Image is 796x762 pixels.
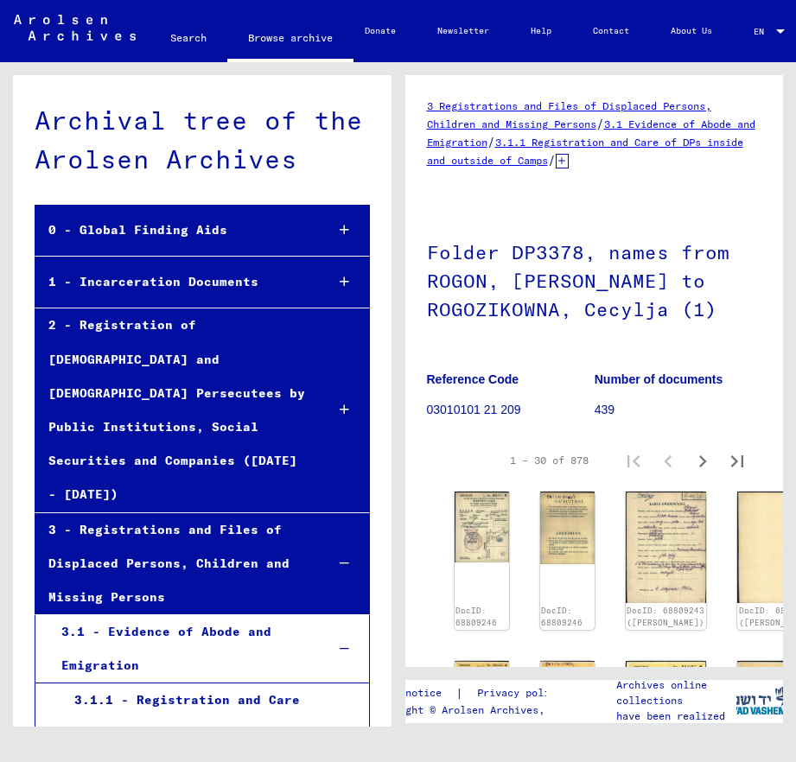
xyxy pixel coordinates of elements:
[455,492,509,562] img: 001.jpg
[35,308,311,511] div: 2 - Registration of [DEMOGRAPHIC_DATA] and [DEMOGRAPHIC_DATA] Persecutees by Public Institutions,...
[427,401,594,419] p: 03010101 21 209
[720,443,755,478] button: Last page
[344,10,417,52] a: Donate
[627,606,704,627] a: DocID: 68809243 ([PERSON_NAME])
[427,99,711,130] a: 3 Registrations and Files of Displaced Persons, Children and Missing Persons
[48,615,312,683] div: 3.1 - Evidence of Abode and Emigration
[510,10,572,52] a: Help
[417,10,510,52] a: Newsletter
[626,492,706,604] img: 001.jpg
[369,702,583,718] p: Copyright © Arolsen Archives, 2021
[510,453,589,468] div: 1 – 30 of 878
[596,116,604,131] span: /
[427,372,519,386] b: Reference Code
[728,679,793,722] img: yv_logo.png
[650,10,733,52] a: About Us
[651,443,685,478] button: Previous page
[35,213,311,247] div: 0 - Global Finding Aids
[540,661,595,733] img: 002.jpg
[463,684,583,702] a: Privacy policy
[227,17,353,62] a: Browse archive
[540,492,595,564] img: 002.jpg
[595,372,723,386] b: Number of documents
[595,401,761,419] p: 439
[150,17,227,59] a: Search
[541,606,583,627] a: DocID: 68809246
[616,708,736,740] p: have been realized in partnership with
[487,134,495,149] span: /
[616,662,736,708] p: The Arolsen Archives online collections
[35,101,370,179] div: Archival tree of the Arolsen Archives
[572,10,650,52] a: Contact
[35,513,311,615] div: 3 - Registrations and Files of Displaced Persons, Children and Missing Persons
[548,152,556,168] span: /
[685,443,720,478] button: Next page
[455,606,497,627] a: DocID: 68809246
[35,265,311,299] div: 1 - Incarceration Documents
[754,27,773,36] span: EN
[427,136,743,167] a: 3.1.1 Registration and Care of DPs inside and outside of Camps
[427,213,762,346] h1: Folder DP3378, names from ROGON, [PERSON_NAME] to ROGOZIKOWNA, Cecylja (1)
[369,684,583,702] div: |
[455,661,509,733] img: 001.jpg
[369,684,455,702] a: Legal notice
[14,15,136,41] img: Arolsen_neg.svg
[616,443,651,478] button: First page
